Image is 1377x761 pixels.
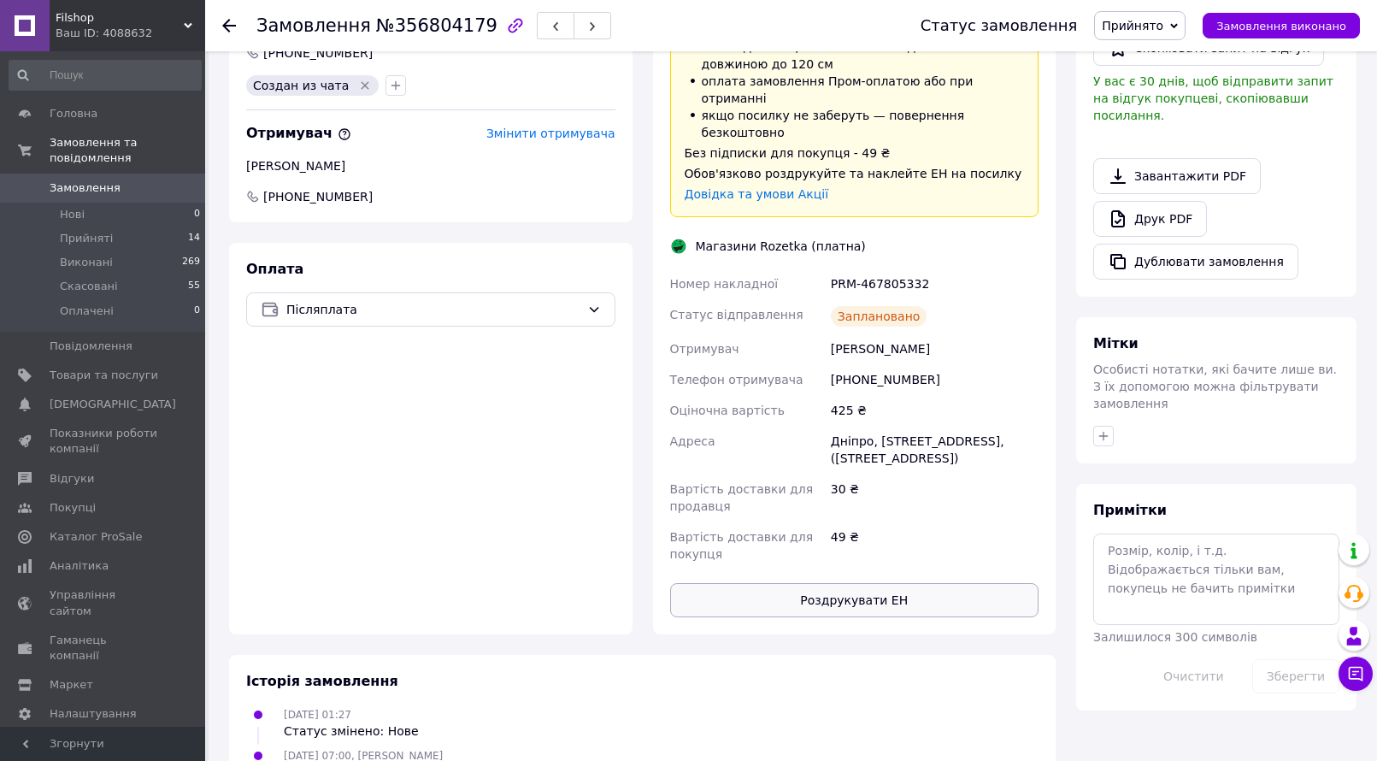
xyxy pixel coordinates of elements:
span: Повідомлення [50,339,132,354]
span: 14 [188,231,200,246]
div: [PHONE_NUMBER] [262,44,374,62]
span: Змінити отримувача [486,127,615,140]
span: Післяплата [286,300,580,319]
button: Замовлення виконано [1203,13,1360,38]
a: Завантажити PDF [1093,158,1261,194]
div: Повернутися назад [222,17,236,34]
span: Товари та послуги [50,368,158,383]
span: 0 [194,207,200,222]
div: Дніпро, [STREET_ADDRESS], ([STREET_ADDRESS]) [827,426,1042,474]
span: Оплата [246,261,303,277]
span: Покупці [50,500,96,516]
span: [DEMOGRAPHIC_DATA] [50,397,176,412]
span: Показники роботи компанії [50,426,158,457]
div: [PHONE_NUMBER] [827,364,1042,395]
span: Вартість доставки для покупця [670,530,814,561]
span: Замовлення виконано [1216,20,1346,32]
li: оплата замовлення Пром-оплатою або при отриманні [685,73,1025,107]
span: 0 [194,304,200,319]
span: Замовлення [50,180,121,196]
div: Ваш ID: 4088632 [56,26,205,41]
span: Прийняті [60,231,113,246]
span: Головна [50,106,97,121]
span: Замовлення [256,15,371,36]
button: Роздрукувати ЕН [670,583,1039,617]
span: 55 [188,279,200,294]
span: Создан из чата [253,79,349,92]
span: №356804179 [376,15,497,36]
div: Обов'язково роздрукуйте та наклейте ЕН на посилку [685,165,1025,182]
span: Оплачені [60,304,114,319]
button: Дублювати замовлення [1093,244,1298,280]
a: Довідка та умови Акції [685,187,829,201]
div: [PERSON_NAME] [246,157,615,174]
div: 425 ₴ [827,395,1042,426]
span: Статус відправлення [670,308,803,322]
span: Особисті нотатки, які бачите лише ви. З їх допомогою можна фільтрувати замовлення [1093,363,1337,410]
span: Прийнято [1102,19,1163,32]
span: Виконані [60,255,113,270]
li: якщо посилку не заберуть — повернення безкоштовно [685,107,1025,141]
div: 30 ₴ [827,474,1042,522]
span: Отримувач [670,342,739,356]
div: Статус замовлення [921,17,1078,34]
span: Відгуки [50,471,94,487]
span: Телефон отримувача [670,373,803,386]
svg: Видалити мітку [358,79,372,92]
span: Filshop [56,10,184,26]
span: Примітки [1093,502,1167,518]
span: Скасовані [60,279,118,294]
span: Управління сайтом [50,587,158,618]
span: Отримувач [246,125,351,141]
div: Статус змінено: Нове [284,723,419,740]
button: Чат з покупцем [1339,657,1373,691]
span: Номер накладної [670,277,779,291]
span: Мітки [1093,335,1139,351]
span: [DATE] 01:27 [284,709,351,721]
div: PRM-467805332 [827,268,1042,299]
span: [PHONE_NUMBER] [262,188,374,205]
span: Каталог ProSale [50,529,142,545]
span: Адреса [670,434,715,448]
div: [PERSON_NAME] [827,333,1042,364]
span: Налаштування [50,706,137,722]
span: Гаманець компанії [50,633,158,664]
span: Залишилося 300 символів [1093,630,1257,644]
div: 49 ₴ [827,522,1042,569]
div: Заплановано [831,306,927,327]
span: У вас є 30 днів, щоб відправити запит на відгук покупцеві, скопіювавши посилання. [1093,74,1333,122]
span: Оціночна вартість [670,404,785,417]
span: Вартість доставки для продавця [670,482,814,513]
div: Без підписки для покупця - 49 ₴ [685,145,1025,162]
li: вагою до 15 кг, об'ємною вагою до 30 кг і довжиною до 120 см [685,38,1025,73]
a: Друк PDF [1093,201,1207,237]
span: Нові [60,207,85,222]
input: Пошук [9,60,202,91]
span: 269 [182,255,200,270]
span: Історія замовлення [246,673,398,689]
span: Аналітика [50,558,109,574]
span: Маркет [50,677,93,693]
div: Магазини Rozetka (платна) [691,238,870,255]
span: Замовлення та повідомлення [50,135,205,166]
